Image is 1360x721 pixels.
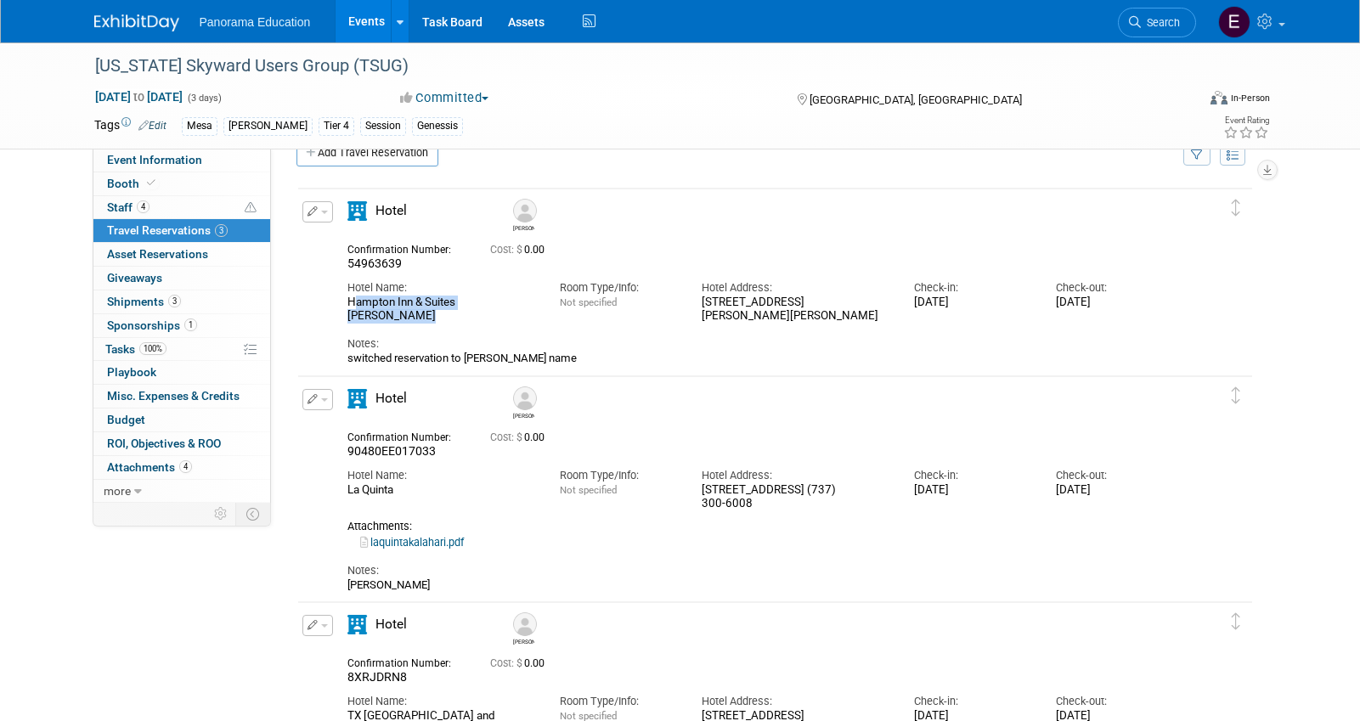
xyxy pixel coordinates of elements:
div: Genessis [412,117,463,135]
div: Aaron Smith [513,222,534,232]
span: Cost: $ [490,657,524,669]
i: Click and drag to move item [1232,200,1240,217]
img: John Ruff [513,612,537,636]
span: Asset Reservations [107,247,208,261]
span: Hotel [375,617,407,632]
span: 3 [215,224,228,237]
div: Hotel Address: [702,694,889,709]
div: John Ruff [513,636,534,645]
a: Playbook [93,361,270,384]
span: 1 [184,318,197,331]
div: Tier 4 [319,117,354,135]
div: Check-in: [914,280,1030,296]
span: 90480EE017033 [347,444,436,458]
span: Not specified [560,296,617,308]
div: Room Type/Info: [560,468,676,483]
span: Booth [107,177,159,190]
a: Asset Reservations [93,243,270,266]
div: [PERSON_NAME] [347,578,1173,592]
div: Hotel Address: [702,468,889,483]
div: [STREET_ADDRESS] (737) 300‑6008 [702,483,889,512]
td: Personalize Event Tab Strip [206,503,236,525]
a: ROI, Objectives & ROO [93,432,270,455]
span: Potential Scheduling Conflict -- at least one attendee is tagged in another overlapping event. [245,200,257,216]
span: more [104,484,131,498]
span: 100% [139,342,166,355]
div: Confirmation Number: [347,239,465,256]
a: Budget [93,408,270,431]
span: Shipments [107,295,181,308]
span: Hotel [375,203,407,218]
div: Session [360,117,406,135]
a: Sponsorships1 [93,314,270,337]
img: Format-Inperson.png [1210,91,1227,104]
span: Misc. Expenses & Credits [107,389,240,403]
div: [PERSON_NAME] [223,117,313,135]
div: Hampton Inn & Suites [PERSON_NAME] [347,296,534,324]
td: Toggle Event Tabs [235,503,270,525]
span: 0.00 [490,244,551,256]
a: Staff4 [93,196,270,219]
img: Aaron Smith [513,199,537,222]
img: External Events Calendar [1218,6,1250,38]
div: Hotel Address: [702,280,889,296]
span: 0.00 [490,657,551,669]
button: Committed [394,89,495,107]
div: Confirmation Number: [347,426,465,444]
span: 54963639 [347,256,402,270]
div: Aaron Smith [509,199,539,232]
div: Hotel Name: [347,468,534,483]
i: Booth reservation complete [147,178,155,188]
a: Shipments3 [93,290,270,313]
i: Hotel [347,201,367,221]
span: Event Information [107,153,202,166]
div: Notes: [347,563,1173,578]
div: In-Person [1230,92,1270,104]
span: Attachments [107,460,192,474]
img: ExhibitDay [94,14,179,31]
i: Click and drag to move item [1232,387,1240,404]
i: Hotel [347,389,367,408]
div: Notes: [347,336,1173,352]
i: Filter by Traveler [1191,150,1203,161]
div: [DATE] [1056,483,1172,498]
span: 8XRJDRN8 [347,670,407,684]
img: Terence Hayden [513,386,537,410]
div: Event Format [1096,88,1271,114]
div: Terence Hayden [513,410,534,420]
a: Tasks100% [93,338,270,361]
span: Search [1141,16,1180,29]
a: Booth [93,172,270,195]
i: Click and drag to move item [1232,613,1240,630]
span: 3 [168,295,181,307]
div: Attachments: [347,520,1173,533]
div: Terence Hayden [509,386,539,420]
td: Tags [94,116,166,136]
div: Check-out: [1056,694,1172,709]
a: more [93,480,270,503]
a: Event Information [93,149,270,172]
span: Budget [107,413,145,426]
a: Search [1118,8,1196,37]
div: Hotel Name: [347,280,534,296]
a: Misc. Expenses & Credits [93,385,270,408]
div: Check-out: [1056,280,1172,296]
a: laquintakalahari.pdf [360,536,464,549]
div: Room Type/Info: [560,694,676,709]
div: Hotel Name: [347,694,534,709]
div: John Ruff [509,612,539,645]
span: Playbook [107,365,156,379]
span: Tasks [105,342,166,356]
div: switched reservation to [PERSON_NAME] name [347,352,1173,365]
span: 0.00 [490,431,551,443]
span: Giveaways [107,271,162,284]
span: Hotel [375,391,407,406]
i: Hotel [347,615,367,634]
div: Check-in: [914,694,1030,709]
div: Confirmation Number: [347,652,465,670]
span: Not specified [560,484,617,496]
div: Event Rating [1223,116,1269,125]
span: 4 [137,200,150,213]
div: Room Type/Info: [560,280,676,296]
div: Check-out: [1056,468,1172,483]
